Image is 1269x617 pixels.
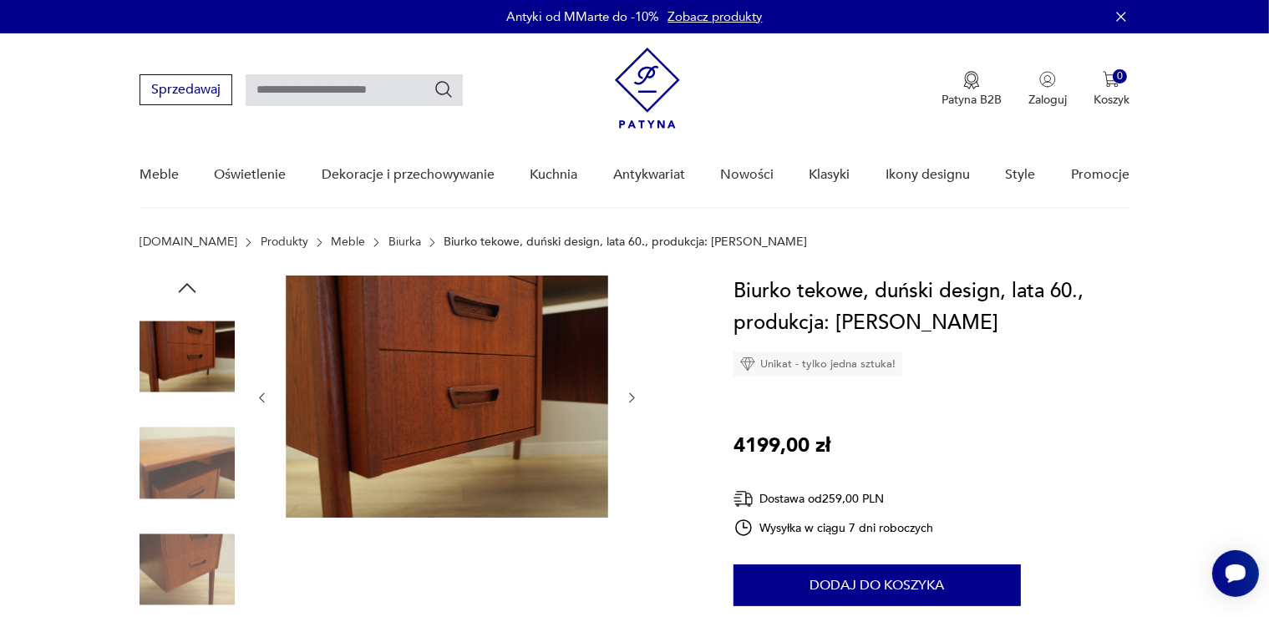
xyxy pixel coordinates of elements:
div: Wysyłka w ciągu 7 dni roboczych [733,518,934,538]
img: Zdjęcie produktu Biurko tekowe, duński design, lata 60., produkcja: Dania [140,522,235,617]
p: Patyna B2B [942,92,1002,108]
a: Meble [140,143,179,207]
a: Biurka [388,235,421,249]
button: Patyna B2B [942,71,1002,108]
div: Dostawa od 259,00 PLN [733,488,934,509]
p: 4199,00 zł [733,430,830,462]
a: Klasyki [810,143,850,207]
img: Ikona koszyka [1103,71,1119,88]
p: Zaloguj [1028,92,1067,108]
img: Ikona dostawy [733,488,754,509]
img: Ikona diamentu [740,357,755,372]
img: Ikonka użytkownika [1039,71,1056,88]
a: Sprzedawaj [140,85,232,97]
img: Zdjęcie produktu Biurko tekowe, duński design, lata 60., produkcja: Dania [286,276,608,518]
a: Ikona medaluPatyna B2B [942,71,1002,108]
a: Zobacz produkty [668,8,763,25]
a: Promocje [1071,143,1129,207]
a: Oświetlenie [215,143,287,207]
button: 0Koszyk [1094,71,1129,108]
img: Zdjęcie produktu Biurko tekowe, duński design, lata 60., produkcja: Dania [140,309,235,404]
button: Sprzedawaj [140,74,232,105]
p: Antyki od MMarte do -10% [507,8,660,25]
div: 0 [1113,69,1127,83]
a: Meble [331,235,365,249]
a: [DOMAIN_NAME] [140,235,237,249]
button: Szukaj [434,79,454,99]
a: Ikony designu [886,143,970,207]
iframe: Smartsupp widget button [1212,550,1259,597]
img: Zdjęcie produktu Biurko tekowe, duński design, lata 60., produkcja: Dania [140,416,235,511]
button: Dodaj do koszyka [733,564,1021,606]
p: Koszyk [1094,92,1129,108]
a: Dekoracje i przechowywanie [322,143,495,207]
a: Antykwariat [613,143,685,207]
a: Nowości [720,143,774,207]
h1: Biurko tekowe, duński design, lata 60., produkcja: [PERSON_NAME] [733,276,1129,339]
a: Kuchnia [530,143,577,207]
img: Patyna - sklep z meblami i dekoracjami vintage [615,48,680,129]
p: Biurko tekowe, duński design, lata 60., produkcja: [PERSON_NAME] [444,235,807,249]
div: Unikat - tylko jedna sztuka! [733,351,902,377]
a: Produkty [261,235,308,249]
a: Style [1005,143,1035,207]
button: Zaloguj [1028,71,1067,108]
img: Ikona medalu [963,71,980,89]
